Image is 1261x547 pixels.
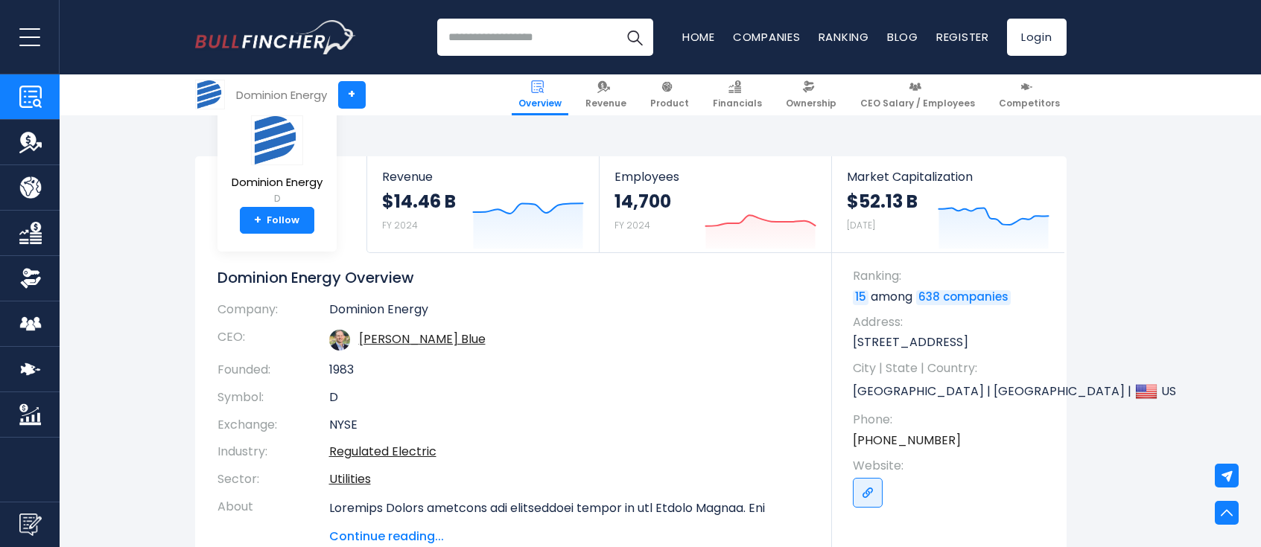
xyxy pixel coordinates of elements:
[585,97,626,109] span: Revenue
[579,74,633,115] a: Revenue
[195,20,356,54] img: Bullfincher logo
[650,97,689,109] span: Product
[512,74,568,115] a: Overview
[329,384,810,412] td: D
[887,29,918,45] a: Blog
[786,97,836,109] span: Ownership
[614,170,816,184] span: Employees
[847,190,918,213] strong: $52.13 B
[232,176,323,189] span: Dominion Energy
[853,360,1052,377] span: City | State | Country:
[860,97,975,109] span: CEO Salary / Employees
[853,432,961,449] a: [PHONE_NUMBER]
[854,74,982,115] a: CEO Salary / Employees
[251,115,303,165] img: D logo
[232,192,323,205] small: D
[217,438,329,466] th: Industry:
[196,80,224,109] img: D logo
[999,97,1060,109] span: Competitors
[779,74,843,115] a: Ownership
[616,19,653,56] button: Search
[240,207,314,234] a: +Follow
[614,219,650,231] small: FY 2024
[217,384,329,412] th: Symbol:
[338,81,366,109] a: +
[916,290,1011,305] a: 638 companies
[853,458,1052,474] span: Website:
[644,74,696,115] a: Product
[853,412,1052,428] span: Phone:
[853,478,883,508] a: Go to link
[733,29,801,45] a: Companies
[832,156,1064,252] a: Market Capitalization $52.13 B [DATE]
[329,302,810,324] td: Dominion Energy
[217,302,329,324] th: Company:
[382,190,456,213] strong: $14.46 B
[367,156,599,252] a: Revenue $14.46 B FY 2024
[254,214,261,227] strong: +
[819,29,869,45] a: Ranking
[853,380,1052,403] p: [GEOGRAPHIC_DATA] | [GEOGRAPHIC_DATA] | US
[329,412,810,439] td: NYSE
[329,330,350,351] img: robert-m-blue.jpg
[217,356,329,384] th: Founded:
[853,314,1052,330] span: Address:
[614,190,671,213] strong: 14,700
[682,29,715,45] a: Home
[329,528,810,546] span: Continue reading...
[236,86,327,103] div: Dominion Energy
[382,219,418,231] small: FY 2024
[217,493,329,546] th: About
[19,267,42,290] img: Ownership
[382,170,584,184] span: Revenue
[329,443,436,460] a: Regulated Electric
[853,290,868,305] a: 15
[713,97,762,109] span: Financials
[195,20,355,54] a: Go to homepage
[217,466,329,493] th: Sector:
[329,356,810,384] td: 1983
[853,289,1052,305] p: among
[992,74,1067,115] a: Competitors
[847,170,1049,184] span: Market Capitalization
[217,324,329,356] th: CEO:
[231,115,323,208] a: Dominion Energy D
[853,334,1052,351] p: [STREET_ADDRESS]
[936,29,989,45] a: Register
[706,74,769,115] a: Financials
[1007,19,1067,56] a: Login
[217,412,329,439] th: Exchange:
[600,156,831,252] a: Employees 14,700 FY 2024
[359,330,486,348] a: ceo
[518,97,562,109] span: Overview
[847,219,875,231] small: [DATE]
[217,268,810,287] h1: Dominion Energy Overview
[329,470,371,487] a: Utilities
[853,268,1052,284] span: Ranking:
